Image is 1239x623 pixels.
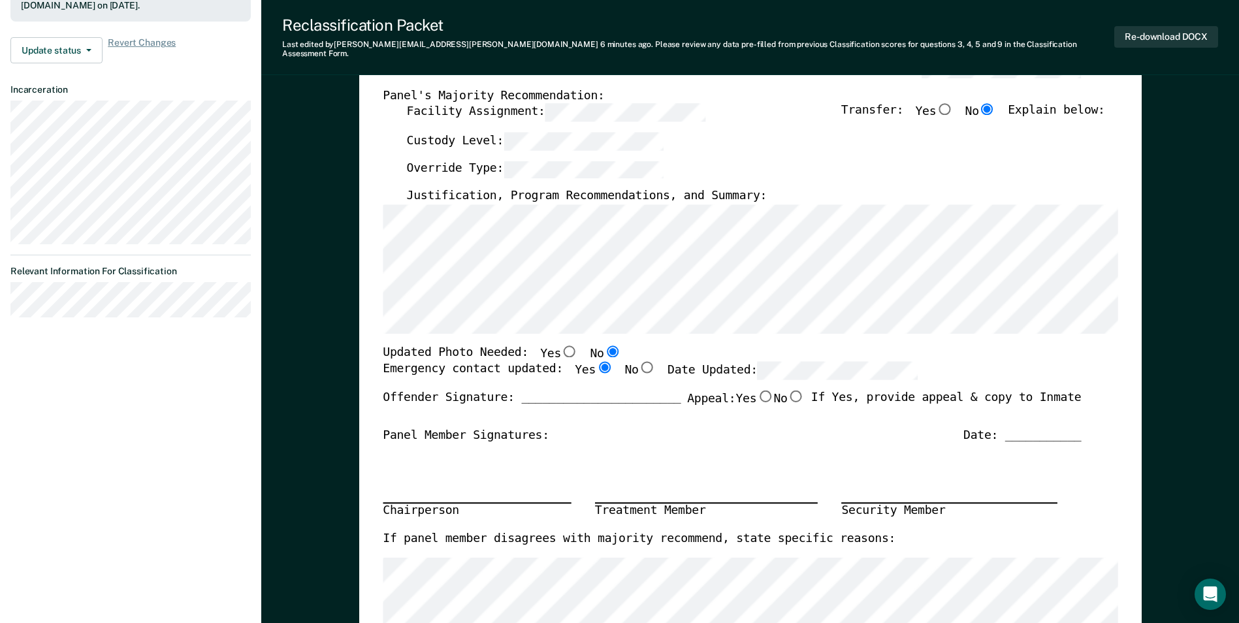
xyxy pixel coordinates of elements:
input: Yes [936,103,953,115]
div: Panel Member Signatures: [383,428,549,443]
label: No [624,362,655,379]
div: Last edited by [PERSON_NAME][EMAIL_ADDRESS][PERSON_NAME][DOMAIN_NAME] . Please review any data pr... [282,40,1114,59]
div: Updated Photo Needed: [383,345,621,362]
label: No [965,103,995,121]
div: Emergency contact updated: [383,362,918,391]
label: Scored CAF Range: MEDIUM [383,59,542,77]
input: No [603,345,620,357]
div: Transfer: Explain below: [841,103,1105,132]
div: Open Intercom Messenger [1195,579,1226,610]
div: Offender Signature: _______________________ If Yes, provide appeal & copy to Inmate [383,391,1081,428]
label: Yes [540,345,578,362]
label: If panel member disagrees with majority recommend, state specific reasons: [383,531,895,547]
label: Facility Assignment: [406,103,705,121]
input: Date Updated: [758,362,918,379]
span: Revert Changes [108,37,176,63]
div: Panel's Majority Recommendation: [383,88,1081,104]
label: Yes [735,391,773,407]
label: Yes [915,103,953,121]
label: Justification, Program Recommendations, and Summary: [406,189,767,204]
button: Update status [10,37,103,63]
dt: Relevant Information For Classification [10,266,251,277]
dt: Incarceration [10,84,251,95]
input: Current Custody Level: [921,59,1081,77]
label: Custody Level: [406,132,664,150]
input: Yes [596,362,613,374]
span: 6 minutes ago [600,40,651,49]
input: No [787,391,804,402]
label: Current Custody Level: [769,59,1081,77]
label: Appeal: [687,391,805,418]
div: Security Member [841,503,1057,520]
input: Custody Level: [504,132,664,150]
div: Date: ___________ [963,428,1081,443]
label: Date Updated: [668,362,918,379]
input: No [979,103,996,115]
input: Yes [756,391,773,402]
label: No [773,391,804,407]
input: Override Type: [504,160,664,178]
label: Override Type: [406,160,664,178]
div: Reclassification Packet [282,16,1114,35]
div: Chairperson [383,503,571,520]
label: No [590,345,620,362]
div: Treatment Member [595,503,818,520]
label: Yes [575,362,613,379]
button: Re-download DOCX [1114,26,1218,48]
input: No [638,362,655,374]
input: Facility Assignment: [545,103,705,121]
input: Yes [561,345,578,357]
